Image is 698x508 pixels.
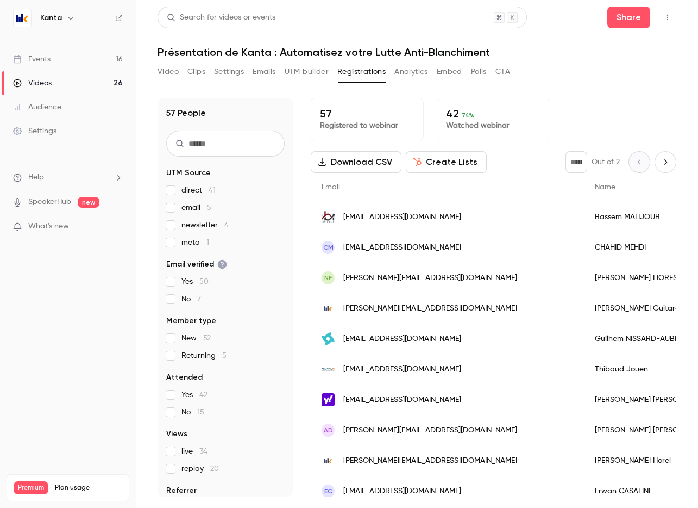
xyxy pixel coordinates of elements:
span: Email [322,183,340,191]
p: Out of 2 [592,157,620,168]
img: regval.fr [322,363,335,376]
span: Email verified [166,259,227,270]
span: 15 [197,408,204,416]
h1: Présentation de Kanta : Automatisez votre Lutte Anti-Blanchiment [158,46,676,59]
li: help-dropdown-opener [13,172,123,183]
div: Events [13,54,51,65]
p: 42 [446,107,540,120]
span: Views [166,429,187,439]
span: 20 [210,465,219,473]
span: Plan usage [55,484,122,492]
img: kanta.fr [322,302,335,315]
span: [PERSON_NAME][EMAIL_ADDRESS][DOMAIN_NAME] [343,455,517,467]
button: Create Lists [406,151,487,173]
span: Yes [181,389,207,400]
span: Yes [181,276,209,287]
span: 5 [207,204,211,212]
span: [EMAIL_ADDRESS][DOMAIN_NAME] [343,242,461,253]
span: [EMAIL_ADDRESS][DOMAIN_NAME] [343,212,461,223]
span: 74 % [462,111,474,119]
span: meta [181,237,209,248]
span: 7 [197,295,201,303]
button: Emails [253,63,275,80]
span: newsletter [181,220,229,231]
div: Videos [13,78,52,89]
span: Premium [14,481,48,494]
h1: 57 People [166,107,206,120]
span: No [181,407,204,418]
span: [PERSON_NAME][EMAIL_ADDRESS][DOMAIN_NAME] [343,272,517,284]
span: new [78,197,99,208]
span: 41 [209,187,216,194]
span: Referrer [166,485,197,496]
button: Next page [655,151,676,173]
button: Clips [187,63,205,80]
span: live [181,446,207,457]
img: kanta.fr [322,454,335,467]
span: Member type [166,315,216,326]
span: replay [181,463,219,474]
button: Polls [471,63,487,80]
span: 34 [199,448,207,455]
span: [EMAIL_ADDRESS][DOMAIN_NAME] [343,333,461,345]
button: Download CSV [311,151,401,173]
iframe: Noticeable Trigger [110,222,123,232]
p: Watched webinar [446,120,540,131]
span: direct [181,185,216,196]
div: Audience [13,102,61,113]
button: Share [607,7,650,28]
button: Embed [437,63,462,80]
span: Name [595,183,615,191]
span: [PERSON_NAME][EMAIL_ADDRESS][DOMAIN_NAME] [343,425,517,436]
span: 52 [203,334,211,342]
span: UTM Source [166,168,211,178]
span: 42 [199,391,207,399]
img: cabinet-cbm.com [322,210,335,224]
button: Registrations [337,63,386,80]
span: No [181,294,201,305]
button: UTM builder [285,63,329,80]
span: [EMAIL_ADDRESS][DOMAIN_NAME] [343,394,461,406]
span: CM [323,243,334,252]
span: [EMAIL_ADDRESS][DOMAIN_NAME] [343,364,461,375]
span: What's new [28,221,69,232]
span: 50 [199,278,209,286]
img: Kanta [14,9,31,27]
span: EC [324,486,332,496]
span: NF [324,273,332,283]
span: 5 [222,352,227,360]
span: Help [28,172,44,183]
span: [EMAIL_ADDRESS][DOMAIN_NAME] [343,486,461,497]
h6: Kanta [40,13,62,23]
div: Search for videos or events [167,12,275,23]
button: Analytics [394,63,428,80]
span: [PERSON_NAME][EMAIL_ADDRESS][DOMAIN_NAME] [343,303,517,314]
button: CTA [495,63,510,80]
span: 4 [224,221,229,229]
button: Settings [214,63,244,80]
div: Settings [13,126,56,137]
button: Video [158,63,179,80]
span: email [181,202,211,213]
img: ajc-bordeaux.com [322,332,335,345]
span: New [181,333,211,344]
span: Returning [181,350,227,361]
span: AD [324,425,333,435]
span: 1 [206,239,209,246]
p: 57 [320,107,414,120]
a: SpeakerHub [28,196,71,208]
span: Attended [166,372,203,383]
img: yahoo.fr [322,393,335,406]
p: Registered to webinar [320,120,414,131]
button: Top Bar Actions [659,9,676,26]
